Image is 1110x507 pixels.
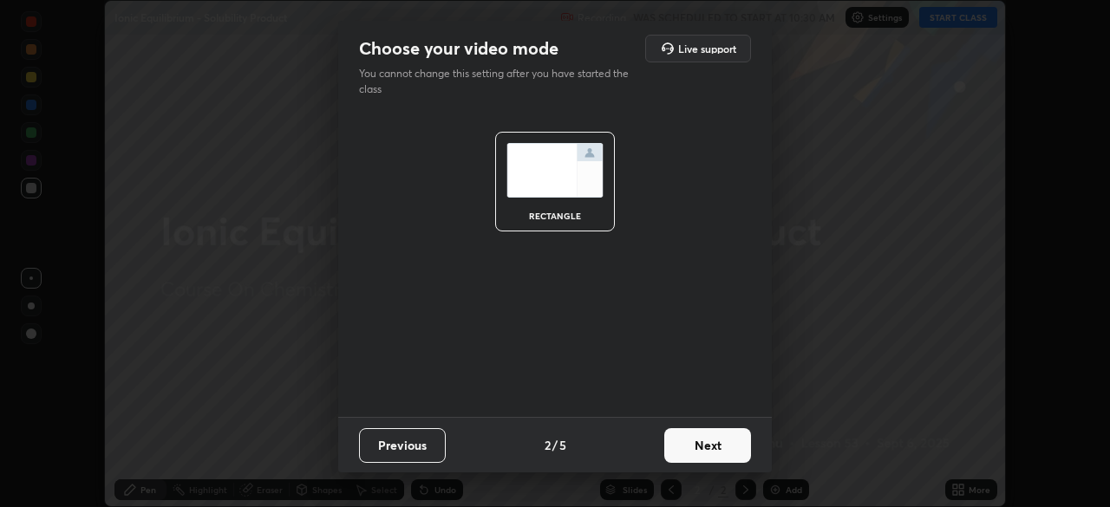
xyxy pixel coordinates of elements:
[520,211,590,220] div: rectangle
[506,143,604,198] img: normalScreenIcon.ae25ed63.svg
[559,436,566,454] h4: 5
[359,428,446,463] button: Previous
[545,436,551,454] h4: 2
[359,66,640,97] p: You cannot change this setting after you have started the class
[359,37,558,60] h2: Choose your video mode
[552,436,558,454] h4: /
[664,428,751,463] button: Next
[678,43,736,54] h5: Live support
